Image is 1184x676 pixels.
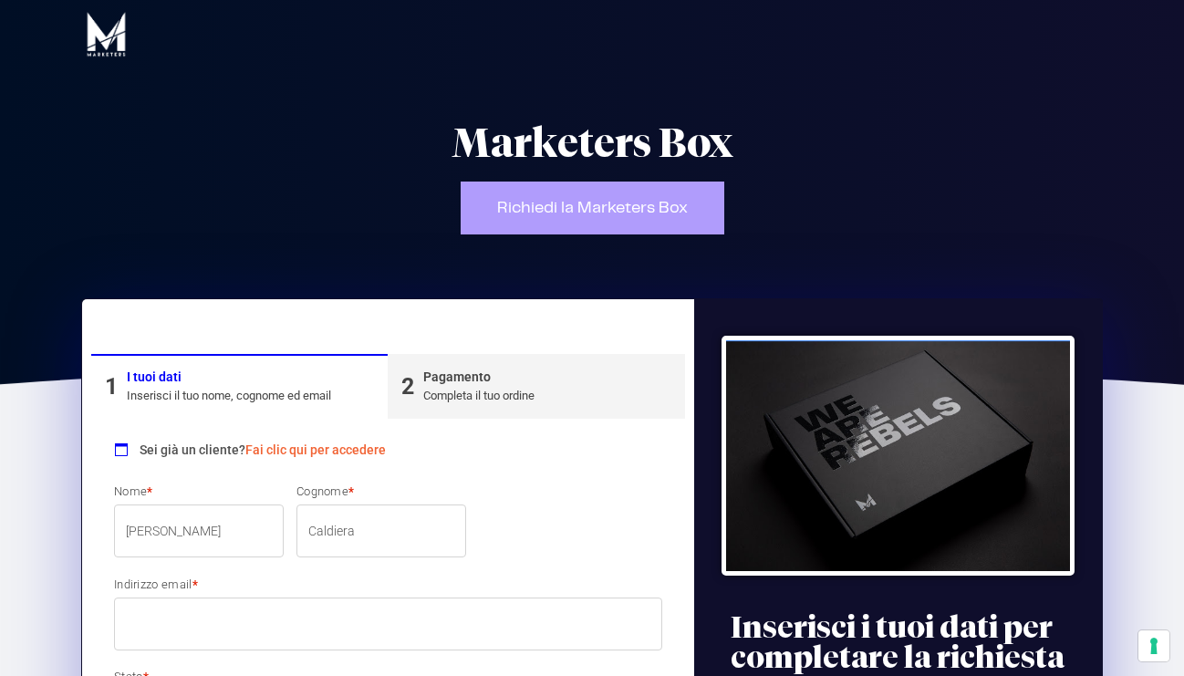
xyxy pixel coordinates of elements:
div: 2 [401,369,414,404]
a: 2PagamentoCompleta il tuo ordine [388,354,684,419]
span: Richiedi la Marketers Box [497,200,688,216]
a: Richiedi la Marketers Box [461,182,724,234]
div: Completa il tuo ordine [423,387,535,405]
label: Nome [114,485,284,497]
h2: Inserisci i tuoi dati per completare la richiesta [731,612,1093,672]
div: Pagamento [423,368,535,387]
label: Cognome [296,485,466,497]
div: I tuoi dati [127,368,331,387]
h2: Marketers Box [264,123,920,163]
a: Fai clic qui per accedere [245,442,386,457]
a: 1I tuoi datiInserisci il tuo nome, cognome ed email [91,354,388,419]
div: Sei già un cliente? [114,428,662,465]
div: Inserisci il tuo nome, cognome ed email [127,387,331,405]
button: Le tue preferenze relative al consenso per le tecnologie di tracciamento [1138,630,1169,661]
div: 1 [105,369,118,404]
label: Indirizzo email [114,578,662,590]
